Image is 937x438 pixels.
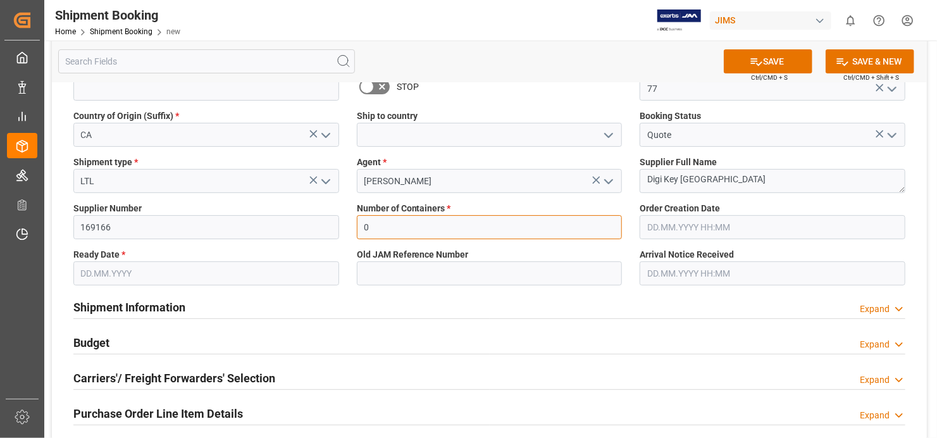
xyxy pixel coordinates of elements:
button: open menu [881,79,900,99]
input: DD.MM.YYYY HH:MM [640,261,905,285]
span: Ready Date [73,248,125,261]
button: open menu [315,125,334,145]
span: Country of Origin (Suffix) [73,109,179,123]
h2: Budget [73,334,109,351]
div: JIMS [710,11,831,30]
button: open menu [599,172,617,191]
input: DD.MM.YYYY [73,261,339,285]
div: Expand [860,409,890,422]
button: SAVE [724,49,812,73]
h2: Carriers'/ Freight Forwarders' Selection [73,370,275,387]
span: Supplier Full Name [640,156,717,169]
div: Expand [860,303,890,316]
a: Home [55,27,76,36]
button: JIMS [710,8,836,32]
span: Booking Status [640,109,701,123]
h2: Shipment Information [73,299,185,316]
span: Ctrl/CMD + Shift + S [843,73,899,82]
input: Type to search/select [73,123,339,147]
span: Supplier Number [73,202,142,215]
span: Number of Containers [357,202,451,215]
span: Old JAM Reference Number [357,248,469,261]
button: open menu [315,172,334,191]
button: Help Center [865,6,893,35]
div: Shipment Booking [55,6,180,25]
span: Arrival Notice Received [640,248,734,261]
div: Expand [860,373,890,387]
button: show 0 new notifications [836,6,865,35]
button: SAVE & NEW [826,49,914,73]
div: Expand [860,338,890,351]
button: open menu [599,125,617,145]
img: Exertis%20JAM%20-%20Email%20Logo.jpg_1722504956.jpg [657,9,701,32]
a: Shipment Booking [90,27,152,36]
span: STOP [397,80,419,94]
span: Ctrl/CMD + S [751,73,788,82]
span: Shipment type [73,156,138,169]
textarea: Digi Key [GEOGRAPHIC_DATA] [640,169,905,193]
h2: Purchase Order Line Item Details [73,405,243,422]
input: DD.MM.YYYY HH:MM [640,215,905,239]
span: Ship to country [357,109,418,123]
input: Search Fields [58,49,355,73]
span: Order Creation Date [640,202,720,215]
button: open menu [881,125,900,145]
span: Agent [357,156,387,169]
